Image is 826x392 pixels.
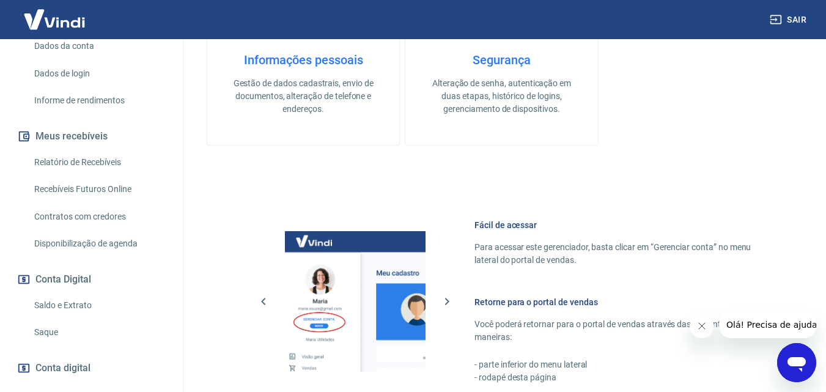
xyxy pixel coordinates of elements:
p: - parte inferior do menu lateral [474,358,767,371]
h6: Fácil de acessar [474,219,767,231]
h4: Segurança [425,53,578,67]
iframe: Fechar mensagem [690,314,714,338]
a: Contratos com credores [29,204,168,229]
p: Alteração de senha, autenticação em duas etapas, histórico de logins, gerenciamento de dispositivos. [425,77,578,116]
a: Saldo e Extrato [29,293,168,318]
h6: Retorne para o portal de vendas [474,296,767,308]
p: Você poderá retornar para o portal de vendas através das seguintes maneiras: [474,318,767,344]
iframe: Botão para abrir a janela de mensagens [777,343,816,382]
a: Informe de rendimentos [29,88,168,113]
img: Vindi [15,1,94,38]
span: Olá! Precisa de ajuda? [7,9,103,18]
button: Conta Digital [15,266,168,293]
a: Conta digital [15,355,168,382]
button: Meus recebíveis [15,123,168,150]
a: Saque [29,320,168,345]
p: Gestão de dados cadastrais, envio de documentos, alteração de telefone e endereços. [227,77,380,116]
h4: Informações pessoais [227,53,380,67]
p: Para acessar este gerenciador, basta clicar em “Gerenciar conta” no menu lateral do portal de ven... [474,241,767,267]
a: Dados de login [29,61,168,86]
a: Relatório de Recebíveis [29,150,168,175]
a: Dados da conta [29,34,168,59]
a: Disponibilização de agenda [29,231,168,256]
iframe: Mensagem da empresa [719,311,816,338]
button: Sair [767,9,811,31]
a: Recebíveis Futuros Online [29,177,168,202]
span: Conta digital [35,360,90,377]
p: - rodapé desta página [474,371,767,384]
img: Imagem da dashboard mostrando o botão de gerenciar conta na sidebar no lado esquerdo [285,231,426,372]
